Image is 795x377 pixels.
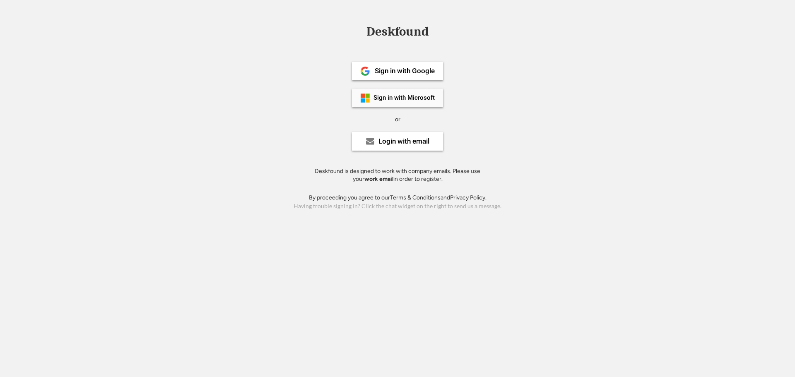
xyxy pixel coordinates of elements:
[304,167,491,183] div: Deskfound is designed to work with company emails. Please use your in order to register.
[375,67,435,74] div: Sign in with Google
[360,93,370,103] img: ms-symbollockup_mssymbol_19.png
[309,194,487,202] div: By proceeding you agree to our and
[360,66,370,76] img: 1024px-Google__G__Logo.svg.png
[362,25,433,38] div: Deskfound
[378,138,429,145] div: Login with email
[373,95,435,101] div: Sign in with Microsoft
[364,175,393,182] strong: work email
[390,194,441,201] a: Terms & Conditions
[450,194,487,201] a: Privacy Policy.
[395,115,400,124] div: or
